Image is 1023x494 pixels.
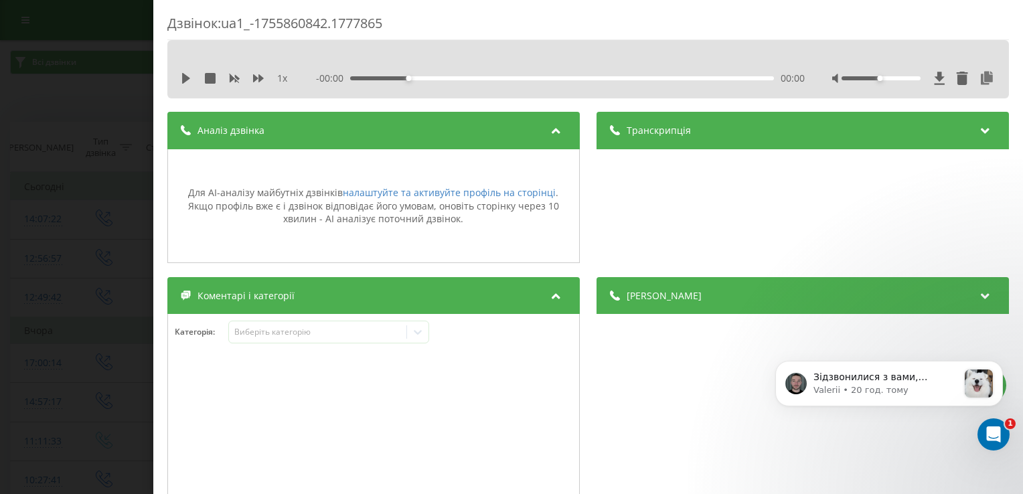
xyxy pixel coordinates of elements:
div: Accessibility label [878,76,883,81]
span: [PERSON_NAME] [627,289,702,303]
iframe: Intercom notifications повідомлення [755,334,1023,458]
span: 1 x [277,72,287,85]
span: Аналіз дзвінка [198,124,264,137]
h4: Категорія : [175,327,228,337]
iframe: Intercom live chat [977,418,1010,450]
div: Виберіть категорію [234,327,402,337]
span: 1 [1005,418,1016,429]
div: Дзвінок : ua1_-1755860842.1777865 [167,14,1009,40]
div: Accessibility label [406,76,411,81]
span: Коментарі і категорії [198,289,295,303]
div: Для AI-аналізу майбутніх дзвінків . Якщо профіль вже є і дзвінок відповідає його умовам, оновіть ... [175,186,572,226]
span: - 00:00 [316,72,350,85]
span: 00:00 [781,72,805,85]
a: налаштуйте та активуйте профіль на сторінці [343,186,556,199]
span: Транскрипція [627,124,691,137]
